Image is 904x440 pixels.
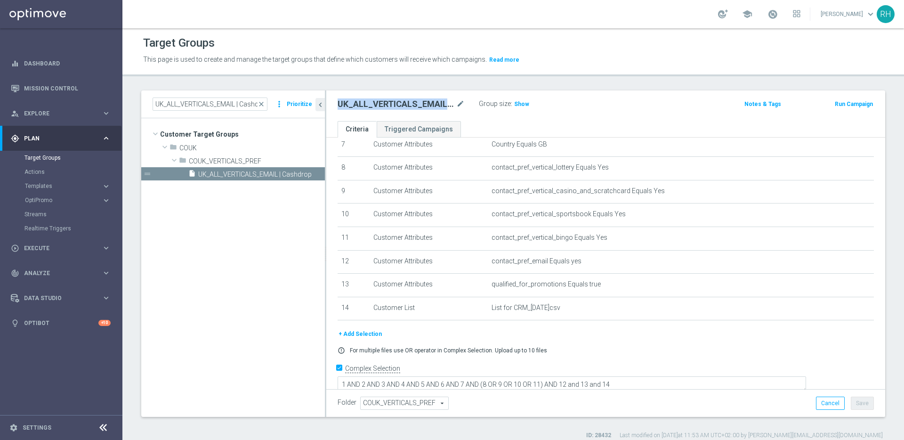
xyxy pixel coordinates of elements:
a: Actions [24,168,98,176]
a: [PERSON_NAME]keyboard_arrow_down [820,7,877,21]
a: Dashboard [24,51,111,76]
span: List for CRM_[DATE]csv [492,304,560,312]
i: folder [169,143,177,154]
span: COUK_VERTICALS_PREF [189,157,325,165]
div: Realtime Triggers [24,221,121,236]
a: Target Groups [24,154,98,162]
div: OptiPromo [24,193,121,207]
button: Notes & Tags [743,99,782,109]
label: Last modified on [DATE] at 11:53 AM UTC+02:00 by [PERSON_NAME][EMAIL_ADDRESS][DOMAIN_NAME] [620,432,883,440]
td: 14 [338,297,370,320]
label: : [511,100,512,108]
a: Realtime Triggers [24,225,98,232]
i: keyboard_arrow_right [102,109,111,118]
div: Data Studio [11,294,102,302]
i: person_search [11,109,19,118]
button: track_changes Analyze keyboard_arrow_right [10,269,111,277]
button: Data Studio keyboard_arrow_right [10,294,111,302]
input: Quick find group or folder [153,98,267,111]
div: Templates [25,183,102,189]
i: chevron_left [316,100,325,109]
i: play_circle_outline [11,244,19,253]
div: +10 [98,320,111,326]
i: keyboard_arrow_right [102,269,111,277]
td: Customer Attributes [370,227,488,250]
span: Templates [25,183,92,189]
span: qualified_for_promotions Equals true [492,280,601,288]
i: insert_drive_file [188,170,196,180]
button: Run Campaign [834,99,874,109]
div: Target Groups [24,151,121,165]
span: OptiPromo [25,197,92,203]
i: keyboard_arrow_right [102,182,111,191]
span: contact_pref_vertical_casino_and_scratchcard Equals Yes [492,187,665,195]
td: Customer Attributes [370,274,488,297]
div: Mission Control [11,76,111,101]
span: contact_pref_vertical_sportsbook Equals Yes [492,210,626,218]
button: Cancel [816,397,845,410]
span: close [258,100,265,108]
span: Data Studio [24,295,102,301]
td: 8 [338,157,370,180]
div: Analyze [11,269,102,277]
a: Triggered Campaigns [377,121,461,138]
i: gps_fixed [11,134,19,143]
button: play_circle_outline Execute keyboard_arrow_right [10,244,111,252]
div: Execute [11,244,102,253]
a: Streams [24,211,98,218]
span: contact_pref_email Equals yes [492,257,581,265]
i: mode_edit [456,98,465,110]
span: keyboard_arrow_down [865,9,876,19]
span: contact_pref_vertical_lottery Equals Yes [492,163,609,171]
i: folder [179,156,186,167]
label: ID: 28432 [586,432,611,440]
div: Actions [24,165,121,179]
div: Optibot [11,310,111,335]
span: school [742,9,752,19]
button: Mission Control [10,85,111,92]
span: contact_pref_vertical_bingo Equals Yes [492,234,607,242]
button: Prioritize [285,98,314,111]
i: keyboard_arrow_right [102,134,111,143]
span: COUK [179,144,325,152]
button: Save [851,397,874,410]
button: OptiPromo keyboard_arrow_right [24,196,111,204]
span: Execute [24,245,102,251]
label: Group size [479,100,511,108]
span: Explore [24,111,102,116]
td: 13 [338,274,370,297]
button: gps_fixed Plan keyboard_arrow_right [10,135,111,142]
a: Settings [23,425,51,431]
span: Plan [24,136,102,141]
td: 10 [338,204,370,227]
i: more_vert [274,98,284,111]
i: keyboard_arrow_right [102,293,111,302]
span: Customer Target Groups [160,128,325,141]
button: Read more [488,55,520,65]
p: For multiple files use OR operator in Complex Selection. Upload up to 10 files [350,347,547,354]
label: Complex Selection [345,364,400,373]
h2: UK_ALL_VERTICALS_EMAIL | Cashdrop [338,98,454,110]
i: settings [9,424,18,432]
div: Dashboard [11,51,111,76]
i: keyboard_arrow_right [102,244,111,253]
td: 12 [338,250,370,274]
span: Show [514,101,529,107]
a: Optibot [24,310,98,335]
a: Mission Control [24,76,111,101]
i: track_changes [11,269,19,277]
td: Customer Attributes [370,250,488,274]
div: Explore [11,109,102,118]
div: lightbulb Optibot +10 [10,319,111,327]
i: keyboard_arrow_right [102,196,111,205]
button: equalizer Dashboard [10,60,111,67]
button: Templates keyboard_arrow_right [24,182,111,190]
span: This page is used to create and manage the target groups that define which customers will receive... [143,56,487,63]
